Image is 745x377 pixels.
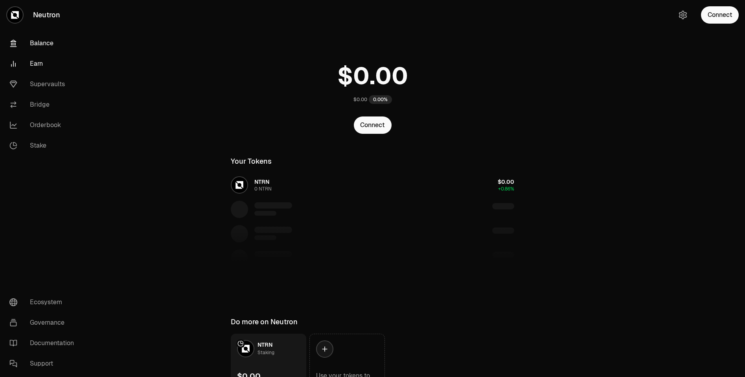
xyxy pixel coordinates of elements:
a: Ecosystem [3,292,85,312]
a: Earn [3,54,85,74]
a: Stake [3,135,85,156]
div: Staking [258,349,274,357]
a: Support [3,353,85,374]
a: Supervaults [3,74,85,94]
div: 0.00% [369,95,392,104]
span: NTRN [258,341,272,348]
div: Do more on Neutron [231,316,298,327]
div: $0.00 [353,96,367,103]
button: Connect [354,116,392,134]
a: Governance [3,312,85,333]
img: NTRN Logo [238,341,254,357]
button: Connect [701,6,739,24]
a: Documentation [3,333,85,353]
a: Orderbook [3,115,85,135]
div: Your Tokens [231,156,272,167]
a: Balance [3,33,85,54]
a: Bridge [3,94,85,115]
